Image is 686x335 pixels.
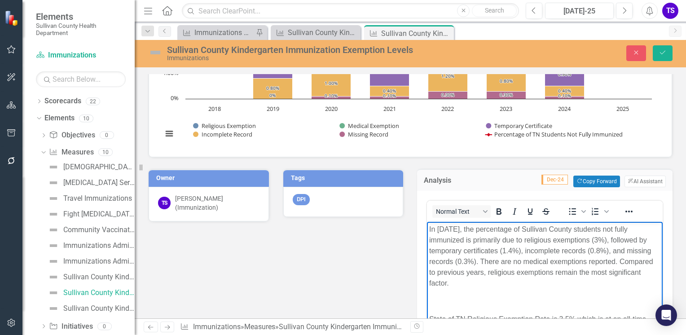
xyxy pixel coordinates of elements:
[63,179,135,187] div: [MEDICAL_DATA] Series Completion Rate
[507,205,522,218] button: Italic
[163,128,176,140] button: View chart menu, Sullivan County Kindergarten Immunization Exemption Levels
[63,257,135,265] div: Immunizations Administered by Stock - Kingsport
[339,122,399,130] button: Show Medical Exemption
[541,175,568,185] span: Dec-24
[48,193,59,204] img: Not Defined
[193,122,256,130] button: Show Religious Exemption
[616,105,629,113] text: 2025
[49,147,93,158] a: Measures
[46,238,135,253] a: Immunizations Administered by [PERSON_NAME][GEOGRAPHIC_DATA]
[662,3,678,19] button: TS
[500,105,512,113] text: 2023
[48,303,59,314] img: Not Defined
[486,122,553,130] button: Show Temporary Certificate
[63,304,135,313] div: Sullivan County Kindergarten Students Immunization Status
[48,287,59,298] img: Not Defined
[523,205,538,218] button: Underline
[4,9,21,26] img: ClearPoint Strategy
[36,71,126,87] input: Search Below...
[538,205,554,218] button: Strikethrough
[288,27,358,38] div: Sullivan County Kindergarten Immunization Compliance per Vaccine
[253,78,293,99] path: 2019, 0.8. Incomplete Record.
[63,194,132,203] div: Travel Immunizations
[494,130,623,138] text: Percentage of TN Students Not Fully Immunized
[46,207,135,221] a: Fight [MEDICAL_DATA] Vaccination Rates Per Year
[46,301,135,316] a: Sullivan County Kindergarten Students Immunization Status
[383,105,396,113] text: 2021
[436,208,480,215] span: Normal Text
[49,130,95,141] a: Objectives
[548,6,611,17] div: [DATE]-25
[63,226,135,234] div: Community Vaccination Outreach
[655,304,677,326] div: Open Intercom Messenger
[46,191,132,206] a: Travel Immunizations
[97,322,112,330] div: 0
[193,322,241,331] a: Immunizations
[46,270,135,284] a: Sullivan County Kindergarten Immunization Compliance per Vaccine
[182,3,519,19] input: Search ClearPoint...
[485,130,622,138] button: Show Percentage of TN Students Not Fully Immunized
[193,130,252,138] button: Show Incomplete Record
[428,61,468,91] path: 2022, 1.2. Incomplete Record.
[381,28,452,39] div: Sullivan County Kindergarten Immunization Exemption Levels
[180,27,254,38] a: Immunizations Administered by Stock - Kingsport
[441,105,454,113] text: 2022
[63,289,135,297] div: Sullivan County Kindergarten Immunization Exemption Levels
[46,223,135,237] a: Community Vaccination Outreach
[545,86,585,96] path: 2024, 0.4. Incomplete Record.
[573,176,620,187] button: Copy Forward
[312,71,351,96] path: 2020, 1. Incomplete Record.
[472,4,517,17] button: Search
[98,149,113,156] div: 10
[279,322,474,331] div: Sullivan County Kindergarten Immunization Exemption Levels
[167,55,438,62] div: Immunizations
[432,205,491,218] button: Block Normal Text
[36,22,126,37] small: Sullivan County Health Department
[49,322,92,332] a: Initiatives
[428,91,468,99] path: 2022, 0.3. Missing Record.
[545,63,585,86] path: 2024, 0.9. Temporary Certificate.
[273,27,358,38] a: Sullivan County Kindergarten Immunization Compliance per Vaccine
[86,97,100,105] div: 22
[244,322,275,331] a: Measures
[370,86,409,96] path: 2021, 0.4. Incomplete Record.
[266,85,279,91] text: 0.80%
[558,88,571,94] text: 0.40%
[545,96,585,99] path: 2024, 0.1. Missing Record.
[44,96,81,106] a: Scorecards
[424,176,467,185] h3: Analysis
[441,73,454,79] text: 1.20%
[487,91,526,99] path: 2023, 0.3. Missing Record.
[293,194,310,205] span: DPI
[46,254,135,269] a: Immunizations Administered by Stock - Kingsport
[487,71,526,91] path: 2023, 0.8. Incomplete Record.
[325,93,338,99] text: 0.10%
[48,256,59,267] img: Not Defined
[63,210,135,218] div: Fight [MEDICAL_DATA] Vaccination Rates Per Year
[171,94,179,102] text: 0%
[558,93,571,99] text: 0.10%
[485,7,504,14] span: Search
[36,11,126,22] span: Elements
[194,27,254,38] div: Immunizations Administered by Stock - Kingsport
[325,80,338,86] text: 1.00%
[370,45,409,86] path: 2021, 1.6. Temporary Certificate.
[156,175,264,181] h3: Owner
[291,175,399,181] h3: Tags
[441,92,454,98] text: 0.30%
[48,225,59,235] img: Not Defined
[63,163,135,171] div: [DEMOGRAPHIC_DATA] Survey
[558,71,571,77] text: 0.90%
[48,162,59,172] img: Not Defined
[167,45,438,55] div: Sullivan County Kindergarten Immunization Exemption Levels
[267,105,279,113] text: 2019
[383,93,396,99] text: 0.10%
[500,78,513,84] text: 0.80%
[588,205,610,218] div: Numbered list
[46,286,135,300] a: Sullivan County Kindergarten Immunization Exemption Levels
[624,176,666,187] button: AI Assistant
[339,130,388,138] button: Show Missing Record
[48,240,59,251] img: Not Defined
